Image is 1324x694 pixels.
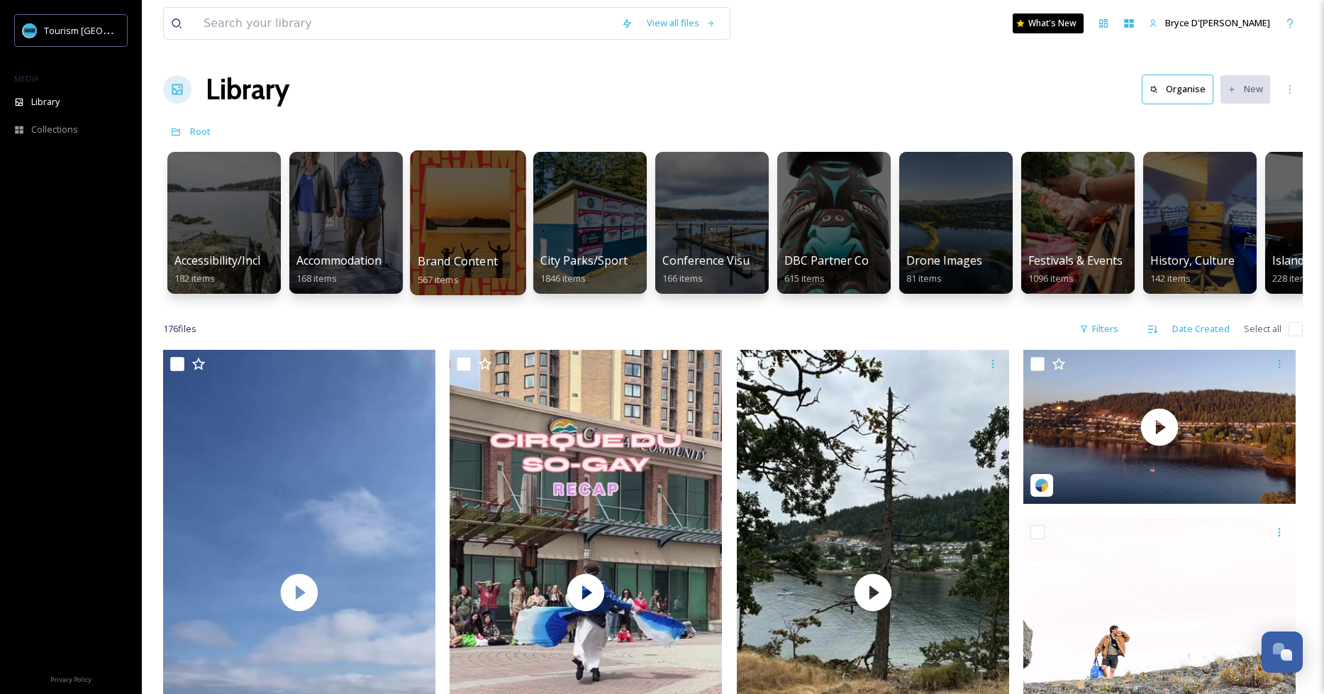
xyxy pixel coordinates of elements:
[784,272,825,285] span: 615 items
[206,68,289,111] a: Library
[44,23,171,37] span: Tourism [GEOGRAPHIC_DATA]
[174,253,294,268] span: Accessibility/Inclusivity
[1150,254,1300,285] a: History, Culture & Shopping142 items
[540,253,669,268] span: City Parks/Sport Images
[296,253,422,268] span: Accommodations by Biz
[1142,75,1220,104] a: Organise
[174,272,215,285] span: 182 items
[1142,9,1277,37] a: Bryce D'[PERSON_NAME]
[1035,478,1049,492] img: snapsea-logo.png
[418,255,498,286] a: Brand Content567 items
[1028,272,1074,285] span: 1096 items
[662,272,703,285] span: 166 items
[640,9,723,37] a: View all files
[1220,75,1270,103] button: New
[1028,254,1123,285] a: Festivals & Events1096 items
[31,95,60,109] span: Library
[906,272,942,285] span: 81 items
[418,253,498,269] span: Brand Content
[1272,272,1313,285] span: 228 items
[906,254,982,285] a: Drone Images81 items
[1165,315,1237,343] div: Date Created
[1142,75,1213,104] button: Organise
[1028,253,1123,268] span: Festivals & Events
[1072,315,1125,343] div: Filters
[662,254,764,285] a: Conference Visuals166 items
[1013,13,1084,33] a: What's New
[1165,16,1270,29] span: Bryce D'[PERSON_NAME]
[1150,253,1300,268] span: History, Culture & Shopping
[50,675,91,684] span: Privacy Policy
[662,253,764,268] span: Conference Visuals
[1262,632,1303,673] button: Open Chat
[784,253,903,268] span: DBC Partner Contrent
[23,23,37,38] img: tourism_nanaimo_logo.jpeg
[190,125,211,138] span: Root
[31,123,78,136] span: Collections
[296,254,422,285] a: Accommodations by Biz168 items
[1023,350,1296,504] img: thumbnail
[906,253,982,268] span: Drone Images
[190,123,211,140] a: Root
[540,254,669,285] a: City Parks/Sport Images1846 items
[196,8,614,39] input: Search your library
[540,272,586,285] span: 1846 items
[1150,272,1191,285] span: 142 items
[174,254,294,285] a: Accessibility/Inclusivity182 items
[163,322,196,336] span: 176 file s
[296,272,337,285] span: 168 items
[1244,322,1281,336] span: Select all
[14,73,39,84] span: MEDIA
[784,254,903,285] a: DBC Partner Contrent615 items
[50,670,91,687] a: Privacy Policy
[418,272,459,285] span: 567 items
